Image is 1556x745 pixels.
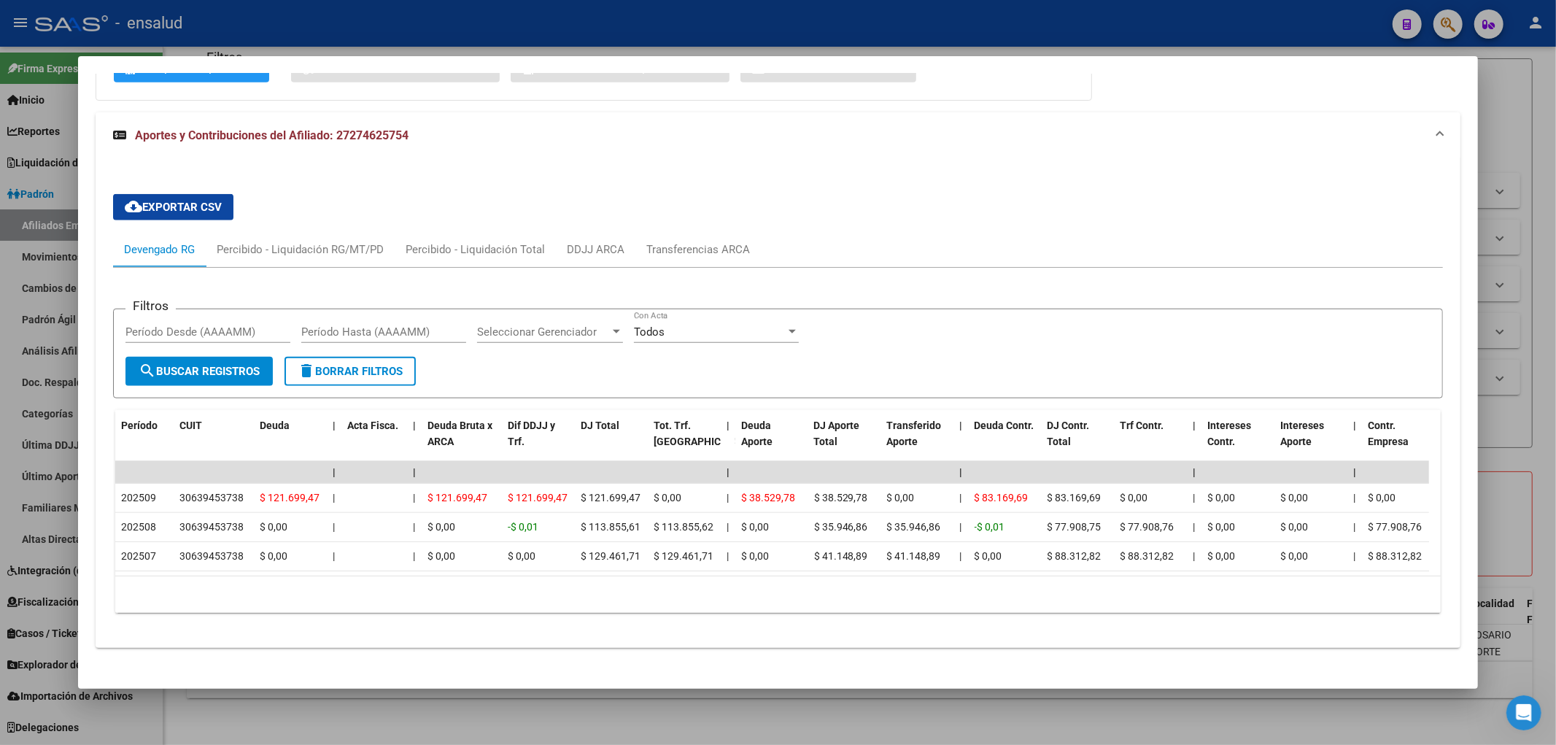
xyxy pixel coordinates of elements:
span: $ 113.855,62 [654,521,713,533]
mat-icon: search [139,362,156,379]
span: Buscar Registros [139,365,260,378]
div: 30639453738 [179,490,244,506]
div: En cuanto la SSS lo actualice serán sincronizados en la plataformaAdd reaction [12,117,239,163]
p: El equipo también puede ayudar [71,17,224,39]
div: joined the conversation [52,342,259,355]
span: $ 121.699,47 [508,492,568,503]
span: $ 113.855,61 [581,521,640,533]
span: $ 121.699,47 [260,492,320,503]
span: $ 121.699,47 [427,492,487,503]
span: $ 41.148,89 [814,550,868,562]
span: $ 38.529,78 [814,492,868,503]
span: $ 88.312,82 [1120,550,1174,562]
datatable-header-cell: Deuda Aporte [735,410,808,474]
div: Transferencias ARCA [646,242,750,258]
span: $ 77.908,76 [1369,521,1423,533]
div: Florencia dice… [12,373,280,406]
div: De nada, ¡Que tenga un lindo dia!Add reaction [12,218,209,250]
h1: Fin [71,6,88,17]
div: perfecto gracias [174,174,280,206]
datatable-header-cell: Tot. Trf. Bruto [648,410,721,474]
span: 202508 [121,521,156,533]
datatable-header-cell: DJ Total [575,410,648,474]
datatable-header-cell: Intereses Contr. [1202,410,1275,474]
datatable-header-cell: | [1348,410,1363,474]
span: | [960,466,963,478]
button: Buscar Registros [125,357,273,386]
div: Por la mañana verificamos y aún no estaban publicadas, aguardeme que vuelvo a corroborarAdd reaction [12,7,239,68]
span: $ 35.946,86 [887,521,941,533]
datatable-header-cell: CUIT [174,410,254,474]
img: Profile image for Fin [42,11,65,34]
span: $ 0,00 [427,550,455,562]
div: En cuanto la SSS lo actualice serán sincronizados en la plataforma [23,126,228,154]
div: perfecto gracias [185,183,268,198]
div: Devengado RG [124,242,195,258]
span: | [1193,492,1196,503]
span: | [333,420,336,431]
datatable-header-cell: Acta Fisca. [341,410,407,474]
div: De nada, ¡Que tenga un lindo dia! [23,227,198,242]
h3: Filtros [125,298,176,314]
span: | [1354,550,1356,562]
textarea: Escribe un mensaje... [12,447,279,472]
datatable-header-cell: Deuda Contr. [969,410,1042,474]
div: 30639453738 [179,548,244,565]
div: las mismas no fueron publicadas por la SSS[GEOGRAPHIC_DATA] • Hace 5semAdd reaction [12,406,239,452]
span: $ 0,00 [260,521,287,533]
span: | [413,466,416,478]
datatable-header-cell: Período [115,410,174,474]
span: Acta Fisca. [347,420,398,431]
span: Deuda [260,420,290,431]
datatable-header-cell: | [1188,410,1202,474]
mat-icon: cloud_download [125,198,142,215]
span: Trf Contr. [1120,420,1164,431]
span: | [960,521,962,533]
div: 30639453738 [179,519,244,536]
span: Exportar CSV [125,201,222,214]
span: $ 77.908,75 [1048,521,1102,533]
datatable-header-cell: Intereses Aporte [1275,410,1348,474]
span: $ 0,00 [1208,550,1236,562]
span: $ 88.312,82 [1369,550,1423,562]
span: Deuda Aporte [741,420,773,448]
span: Contr. Empresa [1369,420,1409,448]
datatable-header-cell: | [327,410,341,474]
span: -$ 0,01 [508,521,538,533]
div: DDJJ ARCA [567,242,624,258]
span: | [1193,521,1196,533]
span: | [1354,420,1357,431]
datatable-header-cell: DJ Contr. Total [1042,410,1115,474]
span: | [333,550,335,562]
span: 202509 [121,492,156,503]
div: Buenas tardes consulto por las altas de septiembre que aun no figuran [53,282,280,328]
span: $ 129.461,71 [654,550,713,562]
div: Florencia dice… [12,339,280,373]
span: Tot. Trf. [GEOGRAPHIC_DATA] [654,420,753,448]
span: Aportes y Contribuciones del Afiliado: 27274625754 [135,128,409,142]
button: Enviar un mensaje… [250,472,274,495]
span: $ 0,00 [260,550,287,562]
span: | [960,550,962,562]
span: | [1193,550,1196,562]
span: | [1193,420,1196,431]
div: Aportes y Contribuciones del Afiliado: 27274625754 [96,159,1461,648]
button: Start recording [93,478,104,490]
span: | [727,466,729,478]
button: go back [9,9,37,36]
span: DJ Total [581,420,619,431]
span: Todos [634,325,665,339]
datatable-header-cell: | [954,410,969,474]
div: Percibido - Liquidación Total [406,242,545,258]
button: Inicio [228,9,256,36]
span: $ 0,00 [1208,521,1236,533]
mat-icon: delete [298,362,315,379]
span: | [1354,492,1356,503]
div: Soporte dice… [12,117,280,174]
div: las mismas no fueron publicadas por la SSS [23,414,228,443]
span: $ 129.461,71 [581,550,640,562]
button: Exportar CSV [113,194,233,220]
span: $ 0,00 [741,550,769,562]
span: $ 83.169,69 [1048,492,1102,503]
span: 202507 [121,550,156,562]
